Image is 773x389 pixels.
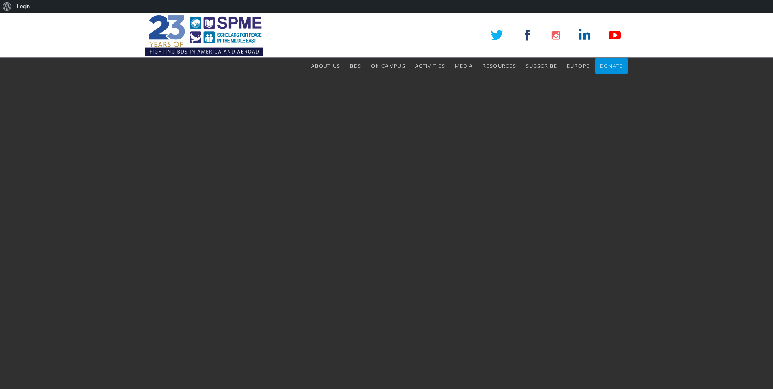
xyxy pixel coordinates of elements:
a: About Us [311,58,340,74]
img: SPME [145,13,263,58]
span: Resources [482,62,516,70]
a: Media [455,58,473,74]
span: Media [455,62,473,70]
a: Resources [482,58,516,74]
a: Europe [567,58,590,74]
a: Donate [600,58,623,74]
span: On Campus [371,62,405,70]
a: On Campus [371,58,405,74]
span: Subscribe [526,62,557,70]
a: Subscribe [526,58,557,74]
span: Europe [567,62,590,70]
span: Donate [600,62,623,70]
span: Activities [415,62,445,70]
a: Activities [415,58,445,74]
span: BDS [350,62,361,70]
a: BDS [350,58,361,74]
span: About Us [311,62,340,70]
